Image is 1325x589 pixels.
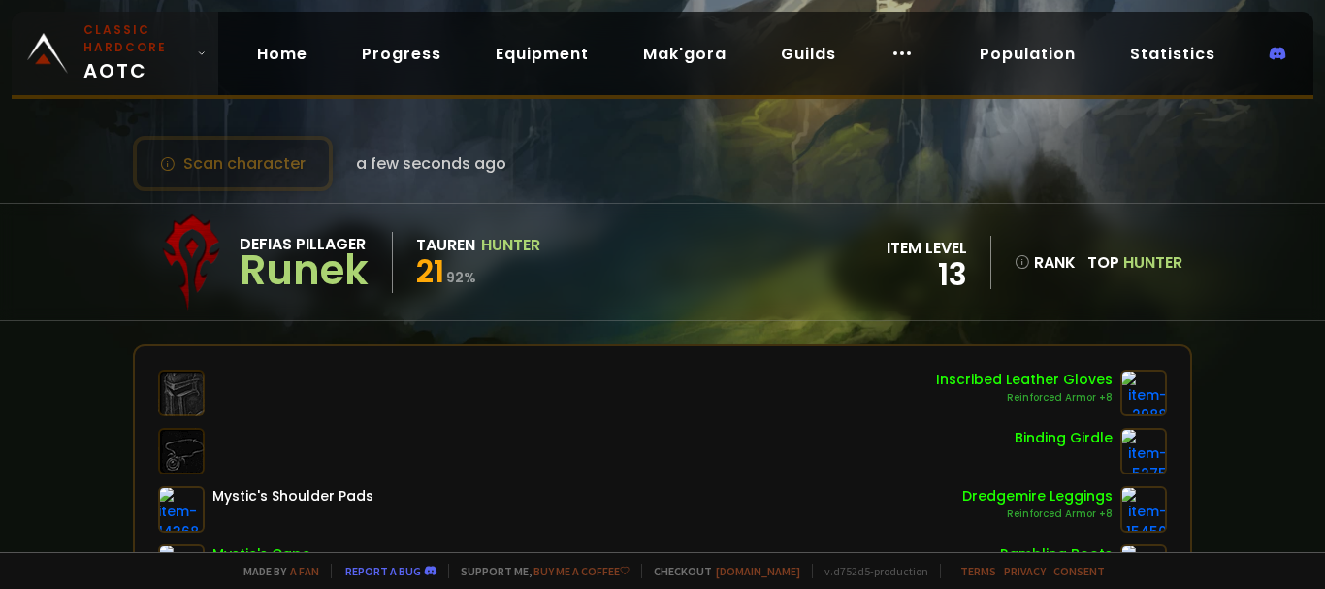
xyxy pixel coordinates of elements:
[83,21,189,56] small: Classic Hardcore
[158,486,205,533] img: item-14368
[812,564,928,578] span: v. d752d5 - production
[628,34,742,74] a: Mak'gora
[416,249,444,293] span: 21
[1120,370,1167,416] img: item-2988
[765,34,852,74] a: Guilds
[533,564,630,578] a: Buy me a coffee
[232,564,319,578] span: Made by
[887,260,967,289] div: 13
[480,34,604,74] a: Equipment
[1087,250,1182,275] div: Top
[1120,428,1167,474] img: item-5275
[212,544,310,565] div: Mystic's Cape
[887,236,967,260] div: item level
[962,486,1113,507] div: Dredgemire Leggings
[960,564,996,578] a: Terms
[133,136,333,191] button: Scan character
[641,564,800,578] span: Checkout
[448,564,630,578] span: Support me,
[416,233,475,257] div: Tauren
[962,507,1113,522] div: Reinforced Armor +8
[1004,564,1046,578] a: Privacy
[1015,250,1076,275] div: rank
[240,232,369,256] div: Defias Pillager
[1120,486,1167,533] img: item-15450
[446,268,476,287] small: 92 %
[481,233,540,257] div: Hunter
[83,21,189,85] span: AOTC
[356,151,506,176] span: a few seconds ago
[936,390,1113,406] div: Reinforced Armor +8
[1015,428,1113,448] div: Binding Girdle
[212,486,373,507] div: Mystic's Shoulder Pads
[1123,251,1182,274] span: Hunter
[936,370,1113,390] div: Inscribed Leather Gloves
[290,564,319,578] a: a fan
[964,34,1091,74] a: Population
[240,256,369,285] div: Runek
[345,564,421,578] a: Report a bug
[1000,544,1113,565] div: Rambling Boots
[346,34,457,74] a: Progress
[242,34,323,74] a: Home
[1115,34,1231,74] a: Statistics
[12,12,218,95] a: Classic HardcoreAOTC
[1053,564,1105,578] a: Consent
[716,564,800,578] a: [DOMAIN_NAME]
